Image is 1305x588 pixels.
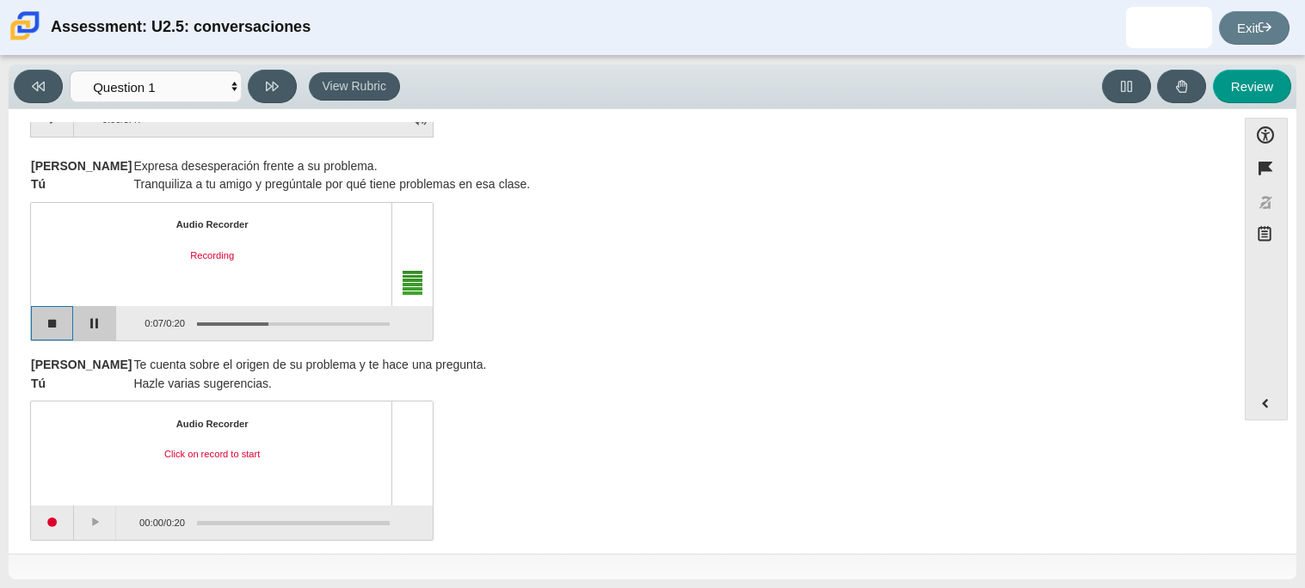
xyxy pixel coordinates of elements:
span: / [163,517,166,529]
th: [PERSON_NAME] [30,356,132,375]
td: Hazle varias sugerencias. [132,375,487,394]
a: Exit [1219,11,1290,45]
button: Pause [74,306,117,340]
div: Click on record to start [46,448,378,462]
td: Tranquiliza a tu amigo y pregúntale por qué tiene problemas en esa clase. [132,175,531,194]
span: / [163,317,166,329]
span: 0:07 [145,317,163,329]
button: Flag item [1245,151,1288,185]
a: Carmen School of Science & Technology [7,32,43,46]
div: Progress [197,521,390,524]
div: Audio Recorder [176,218,249,232]
span: 0:20 [166,317,185,329]
div: Progress [197,322,390,326]
th: Tú [30,375,132,394]
span: 0:20 [166,517,185,529]
div: Recording [46,249,378,263]
th: [PERSON_NAME] [30,157,132,176]
div: Audio Recorder [176,418,249,432]
div: Assessment: U2.5: conversaciones [51,7,311,48]
button: Play [74,505,117,540]
td: Expresa desesperación frente a su problema. [132,157,531,176]
th: Tú [30,175,132,194]
button: Review [1213,70,1291,103]
button: Notepad [1245,219,1288,254]
img: rigoberto.zagadago.SM7uQ8 [1155,14,1183,41]
button: Start recording [31,505,74,540]
button: Toggle response masking [1245,186,1288,219]
button: Open Accessibility Menu [1245,118,1288,151]
button: Raise Your Hand [1157,70,1206,103]
img: Carmen School of Science & Technology [7,8,43,44]
button: View Rubric [309,72,400,101]
button: Stop recording [31,306,74,340]
span: 00:00 [139,517,163,529]
button: Expand menu. Displays the button labels. [1246,387,1287,420]
td: Te cuenta sobre el origen de su problema y te hace una pregunta. [132,356,487,375]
